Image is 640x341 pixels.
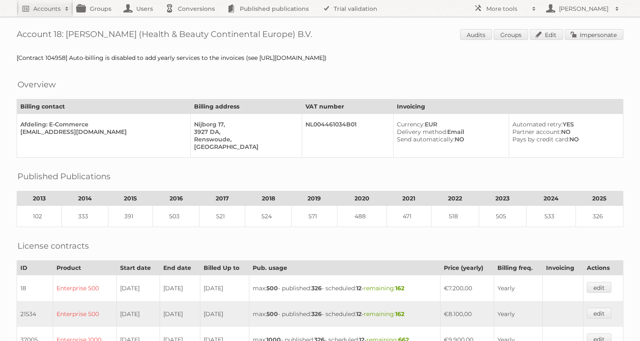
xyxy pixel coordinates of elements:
[33,5,61,13] h2: Accounts
[397,136,502,143] div: NO
[441,301,494,327] td: €8.100,00
[116,261,160,275] th: Start date
[386,206,431,227] td: 471
[199,206,245,227] td: 521
[249,301,441,327] td: max: - published: - scheduled: -
[116,275,160,301] td: [DATE]
[266,284,278,292] strong: 500
[53,261,117,275] th: Product
[431,206,479,227] td: 518
[542,261,583,275] th: Invoicing
[249,275,441,301] td: max: - published: - scheduled: -
[302,99,393,114] th: VAT number
[526,191,576,206] th: 2024
[512,128,616,136] div: NO
[395,310,404,318] strong: 162
[190,99,302,114] th: Billing address
[397,121,502,128] div: EUR
[17,78,56,91] h2: Overview
[17,261,53,275] th: ID
[292,206,337,227] td: 571
[153,191,199,206] th: 2016
[160,261,200,275] th: End date
[386,191,431,206] th: 2021
[17,54,623,62] div: [Contract 104958] Auto-billing is disabled to add yearly services to the invoices (see [URL][DOMA...
[302,114,393,158] td: NL004461034B01
[583,261,623,275] th: Actions
[200,301,249,327] td: [DATE]
[116,301,160,327] td: [DATE]
[266,310,278,318] strong: 500
[17,301,53,327] td: 21534
[431,191,479,206] th: 2022
[200,275,249,301] td: [DATE]
[587,308,611,319] a: edit
[494,261,542,275] th: Billing freq.
[17,170,111,183] h2: Published Publications
[576,191,623,206] th: 2025
[494,29,528,40] a: Groups
[17,99,191,114] th: Billing contact
[397,121,425,128] span: Currency:
[311,284,322,292] strong: 326
[337,191,386,206] th: 2020
[364,284,404,292] span: remaining:
[194,121,295,128] div: Nijborg 17,
[565,29,623,40] a: Impersonate
[512,121,563,128] span: Automated retry:
[494,275,542,301] td: Yearly
[17,29,623,42] h1: Account 18: [PERSON_NAME] (Health & Beauty Continental Europe) B.V.
[17,191,62,206] th: 2013
[17,206,62,227] td: 102
[397,128,502,136] div: Email
[512,128,561,136] span: Partner account:
[530,29,563,40] a: Edit
[479,206,526,227] td: 505
[194,128,295,136] div: 3927 DA,
[337,206,386,227] td: 488
[20,121,184,128] div: Afdeling: E-Commerce
[311,310,322,318] strong: 326
[245,206,292,227] td: 524
[62,191,108,206] th: 2014
[364,310,404,318] span: remaining:
[557,5,611,13] h2: [PERSON_NAME]
[395,284,404,292] strong: 162
[512,136,569,143] span: Pays by credit card:
[160,275,200,301] td: [DATE]
[397,128,447,136] span: Delivery method:
[587,282,611,293] a: edit
[53,301,117,327] td: Enterprise 500
[479,191,526,206] th: 2023
[108,206,153,227] td: 391
[526,206,576,227] td: 533
[200,261,249,275] th: Billed Up to
[486,5,528,13] h2: More tools
[20,128,184,136] div: [EMAIL_ADDRESS][DOMAIN_NAME]
[53,275,117,301] td: Enterprise 500
[393,99,623,114] th: Invoicing
[194,136,295,143] div: Renswoude,
[199,191,245,206] th: 2017
[576,206,623,227] td: 326
[494,301,542,327] td: Yearly
[512,136,616,143] div: NO
[245,191,292,206] th: 2018
[62,206,108,227] td: 333
[160,301,200,327] td: [DATE]
[460,29,492,40] a: Audits
[194,143,295,151] div: [GEOGRAPHIC_DATA]
[356,284,362,292] strong: 12
[512,121,616,128] div: YES
[108,191,153,206] th: 2015
[292,191,337,206] th: 2019
[356,310,362,318] strong: 12
[441,275,494,301] td: €7.200,00
[17,240,89,252] h2: License contracts
[17,275,53,301] td: 18
[441,261,494,275] th: Price (yearly)
[397,136,455,143] span: Send automatically:
[249,261,441,275] th: Pub. usage
[153,206,199,227] td: 503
